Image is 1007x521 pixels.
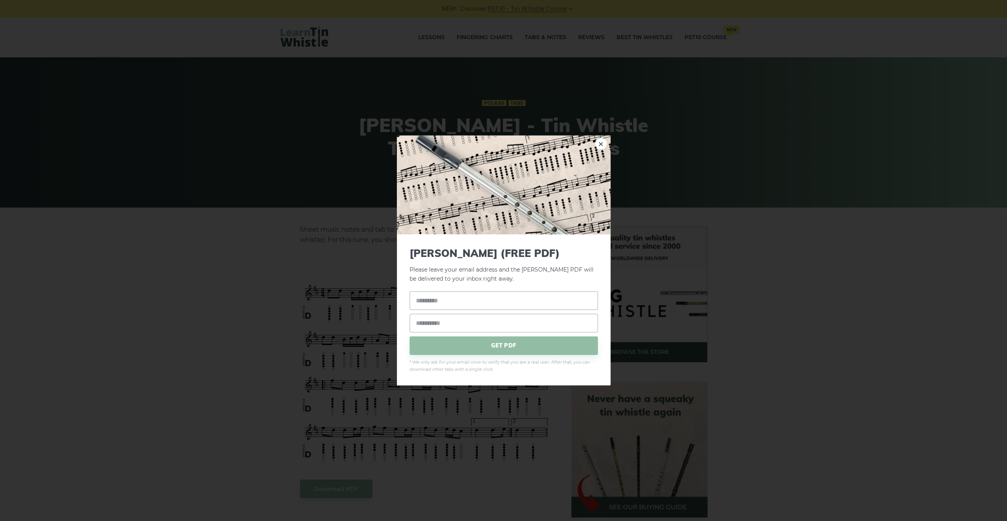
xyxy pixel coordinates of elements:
[410,336,598,355] span: GET PDF
[595,138,607,150] a: ×
[410,247,598,283] p: Please leave your email address and the [PERSON_NAME] PDF will be delivered to your inbox right a...
[410,359,598,373] span: * We only ask for your email once to verify that you are a real user. After that, you can downloa...
[397,136,611,234] img: Tin Whistle Tab Preview
[410,247,598,259] span: [PERSON_NAME] (FREE PDF)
